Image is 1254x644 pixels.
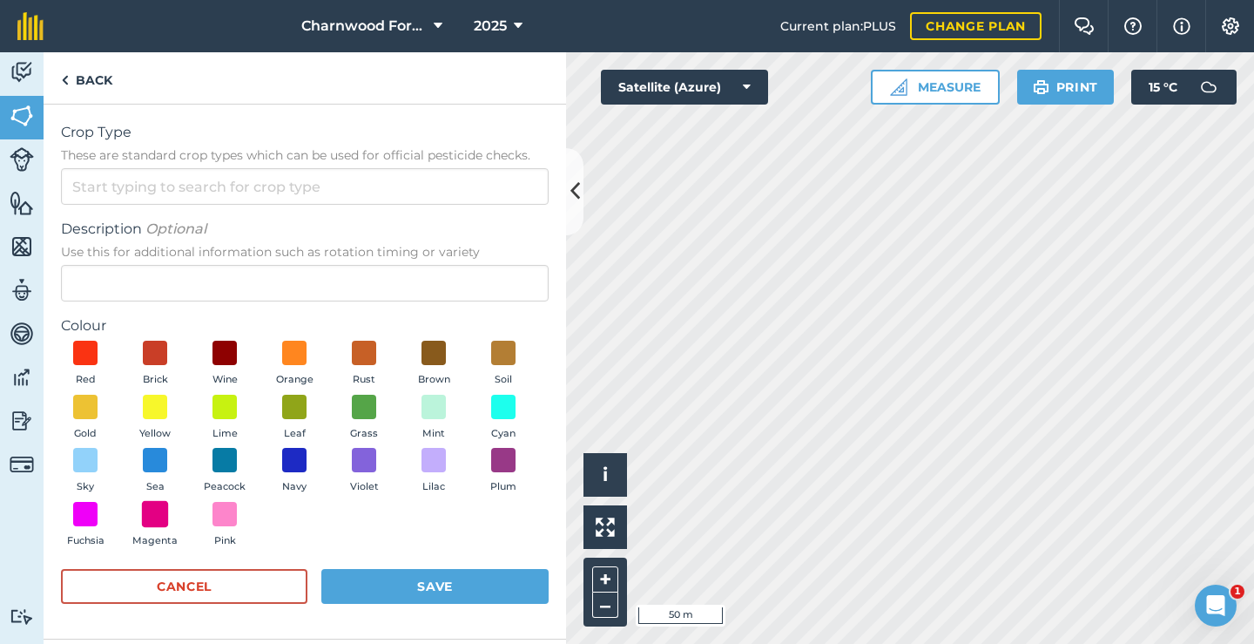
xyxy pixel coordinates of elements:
[61,122,549,143] span: Crop Type
[10,103,34,129] img: svg+xml;base64,PHN2ZyB4bWxucz0iaHR0cDovL3d3dy53My5vcmcvMjAwMC9zdmciIHdpZHRoPSI1NiIgaGVpZ2h0PSI2MC...
[146,479,165,495] span: Sea
[44,52,130,104] a: Back
[583,453,627,497] button: i
[1195,585,1237,627] iframe: Intercom live chat
[143,372,168,388] span: Brick
[131,395,179,442] button: Yellow
[10,277,34,303] img: svg+xml;base64,PD94bWwgdmVyc2lvbj0iMS4wIiBlbmNvZGluZz0idXRmLTgiPz4KPCEtLSBHZW5lcmF0b3I6IEFkb2JlIE...
[1220,17,1241,35] img: A cog icon
[61,569,307,604] button: Cancel
[200,502,249,549] button: Pink
[479,395,528,442] button: Cyan
[61,315,549,336] label: Colour
[131,341,179,388] button: Brick
[1017,70,1115,105] button: Print
[592,593,618,618] button: –
[131,448,179,495] button: Sea
[212,372,238,388] span: Wine
[1123,17,1143,35] img: A question mark icon
[67,533,104,549] span: Fuchsia
[1033,77,1049,98] img: svg+xml;base64,PHN2ZyB4bWxucz0iaHR0cDovL3d3dy53My5vcmcvMjAwMC9zdmciIHdpZHRoPSIxOSIgaGVpZ2h0PSIyNC...
[340,395,388,442] button: Grass
[200,448,249,495] button: Peacock
[910,12,1042,40] a: Change plan
[422,426,445,442] span: Mint
[61,168,549,205] input: Start typing to search for crop type
[214,533,236,549] span: Pink
[61,70,69,91] img: svg+xml;base64,PHN2ZyB4bWxucz0iaHR0cDovL3d3dy53My5vcmcvMjAwMC9zdmciIHdpZHRoPSI5IiBoZWlnaHQ9IjI0Ii...
[61,243,549,261] span: Use this for additional information such as rotation timing or variety
[1191,70,1226,105] img: svg+xml;base64,PD94bWwgdmVyc2lvbj0iMS4wIiBlbmNvZGluZz0idXRmLTgiPz4KPCEtLSBHZW5lcmF0b3I6IEFkb2JlIE...
[321,569,549,604] button: Save
[1149,70,1177,105] span: 15 ° C
[10,190,34,216] img: svg+xml;base64,PHN2ZyB4bWxucz0iaHR0cDovL3d3dy53My5vcmcvMjAwMC9zdmciIHdpZHRoPSI1NiIgaGVpZ2h0PSI2MC...
[61,502,110,549] button: Fuchsia
[74,426,97,442] span: Gold
[61,395,110,442] button: Gold
[409,341,458,388] button: Brown
[10,234,34,260] img: svg+xml;base64,PHN2ZyB4bWxucz0iaHR0cDovL3d3dy53My5vcmcvMjAwMC9zdmciIHdpZHRoPSI1NiIgaGVpZ2h0PSI2MC...
[301,16,427,37] span: Charnwood Forest Alpacas
[353,372,375,388] span: Rust
[131,502,179,549] button: Magenta
[77,479,94,495] span: Sky
[340,448,388,495] button: Violet
[10,608,34,625] img: svg+xml;base64,PD94bWwgdmVyc2lvbj0iMS4wIiBlbmNvZGluZz0idXRmLTgiPz4KPCEtLSBHZW5lcmF0b3I6IEFkb2JlIE...
[282,479,307,495] span: Navy
[10,408,34,434] img: svg+xml;base64,PD94bWwgdmVyc2lvbj0iMS4wIiBlbmNvZGluZz0idXRmLTgiPz4KPCEtLSBHZW5lcmF0b3I6IEFkb2JlIE...
[10,364,34,390] img: svg+xml;base64,PD94bWwgdmVyc2lvbj0iMS4wIiBlbmNvZGluZz0idXRmLTgiPz4KPCEtLSBHZW5lcmF0b3I6IEFkb2JlIE...
[596,518,615,537] img: Four arrows, one pointing top left, one top right, one bottom right and the last bottom left
[474,16,507,37] span: 2025
[601,70,768,105] button: Satellite (Azure)
[495,372,512,388] span: Soil
[592,566,618,593] button: +
[61,219,549,240] span: Description
[350,426,378,442] span: Grass
[491,426,516,442] span: Cyan
[409,448,458,495] button: Lilac
[1131,70,1237,105] button: 15 °C
[200,341,249,388] button: Wine
[61,146,549,164] span: These are standard crop types which can be used for official pesticide checks.
[61,341,110,388] button: Red
[204,479,246,495] span: Peacock
[780,17,896,36] span: Current plan : PLUS
[10,147,34,172] img: svg+xml;base64,PD94bWwgdmVyc2lvbj0iMS4wIiBlbmNvZGluZz0idXRmLTgiPz4KPCEtLSBHZW5lcmF0b3I6IEFkb2JlIE...
[340,341,388,388] button: Rust
[284,426,306,442] span: Leaf
[145,220,206,237] em: Optional
[479,341,528,388] button: Soil
[1074,17,1095,35] img: Two speech bubbles overlapping with the left bubble in the forefront
[270,395,319,442] button: Leaf
[200,395,249,442] button: Lime
[10,321,34,347] img: svg+xml;base64,PD94bWwgdmVyc2lvbj0iMS4wIiBlbmNvZGluZz0idXRmLTgiPz4KPCEtLSBHZW5lcmF0b3I6IEFkb2JlIE...
[490,479,516,495] span: Plum
[1230,585,1244,599] span: 1
[409,395,458,442] button: Mint
[212,426,238,442] span: Lime
[76,372,96,388] span: Red
[270,341,319,388] button: Orange
[276,372,313,388] span: Orange
[10,59,34,85] img: svg+xml;base64,PD94bWwgdmVyc2lvbj0iMS4wIiBlbmNvZGluZz0idXRmLTgiPz4KPCEtLSBHZW5lcmF0b3I6IEFkb2JlIE...
[17,12,44,40] img: fieldmargin Logo
[270,448,319,495] button: Navy
[132,533,178,549] span: Magenta
[139,426,171,442] span: Yellow
[418,372,450,388] span: Brown
[422,479,445,495] span: Lilac
[890,78,907,96] img: Ruler icon
[350,479,379,495] span: Violet
[603,464,608,485] span: i
[1173,16,1190,37] img: svg+xml;base64,PHN2ZyB4bWxucz0iaHR0cDovL3d3dy53My5vcmcvMjAwMC9zdmciIHdpZHRoPSIxNyIgaGVpZ2h0PSIxNy...
[871,70,1000,105] button: Measure
[61,448,110,495] button: Sky
[479,448,528,495] button: Plum
[10,452,34,477] img: svg+xml;base64,PD94bWwgdmVyc2lvbj0iMS4wIiBlbmNvZGluZz0idXRmLTgiPz4KPCEtLSBHZW5lcmF0b3I6IEFkb2JlIE...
